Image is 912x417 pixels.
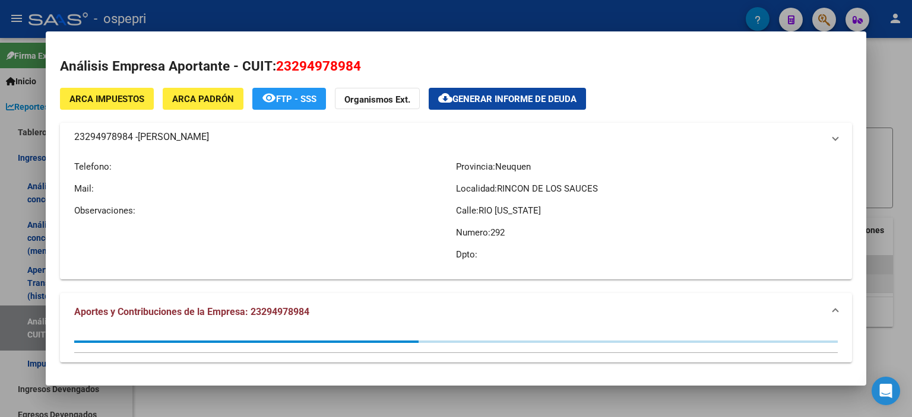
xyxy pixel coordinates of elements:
span: ARCA Padrón [172,94,234,104]
span: Aportes y Contribuciones de la Empresa: 23294978984 [74,306,309,317]
div: 23294978984 -[PERSON_NAME] [60,151,852,279]
span: Generar informe de deuda [452,94,577,104]
button: Generar informe de deuda [429,88,586,110]
mat-panel-title: 23294978984 - [74,130,824,144]
span: FTP - SSS [276,94,316,104]
span: Neuquen [495,161,531,172]
p: Observaciones: [74,204,456,217]
strong: Organismos Ext. [344,94,410,105]
span: [PERSON_NAME] [138,130,209,144]
p: Provincia: [456,160,838,173]
p: Localidad: [456,182,838,195]
mat-expansion-panel-header: 23294978984 -[PERSON_NAME] [60,123,852,151]
button: Organismos Ext. [335,88,420,110]
mat-expansion-panel-header: Aportes y Contribuciones de la Empresa: 23294978984 [60,293,852,331]
button: ARCA Impuestos [60,88,154,110]
button: FTP - SSS [252,88,326,110]
div: Aportes y Contribuciones de la Empresa: 23294978984 [60,331,852,362]
mat-icon: remove_red_eye [262,91,276,105]
span: RIO [US_STATE] [479,205,541,216]
button: ARCA Padrón [163,88,243,110]
p: Dpto: [456,248,838,261]
mat-icon: cloud_download [438,91,452,105]
span: 23294978984 [276,58,361,74]
span: RINCON DE LOS SAUCES [497,183,598,194]
div: Open Intercom Messenger [872,377,900,405]
p: Calle: [456,204,838,217]
p: Mail: [74,182,456,195]
span: ARCA Impuestos [69,94,144,104]
p: Numero: [456,226,838,239]
h2: Análisis Empresa Aportante - CUIT: [60,56,852,77]
p: Telefono: [74,160,456,173]
span: 292 [490,227,505,238]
